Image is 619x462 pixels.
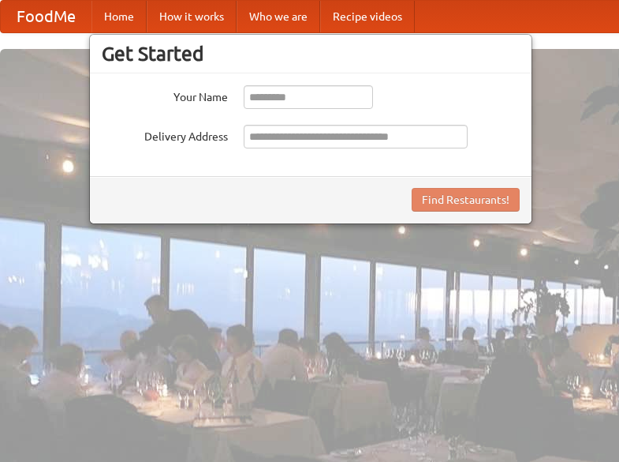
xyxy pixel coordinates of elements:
[1,1,91,32] a: FoodMe
[147,1,237,32] a: How it works
[102,125,228,145] label: Delivery Address
[102,42,520,66] h3: Get Started
[320,1,415,32] a: Recipe videos
[412,188,520,212] button: Find Restaurants!
[102,85,228,105] label: Your Name
[91,1,147,32] a: Home
[237,1,320,32] a: Who we are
